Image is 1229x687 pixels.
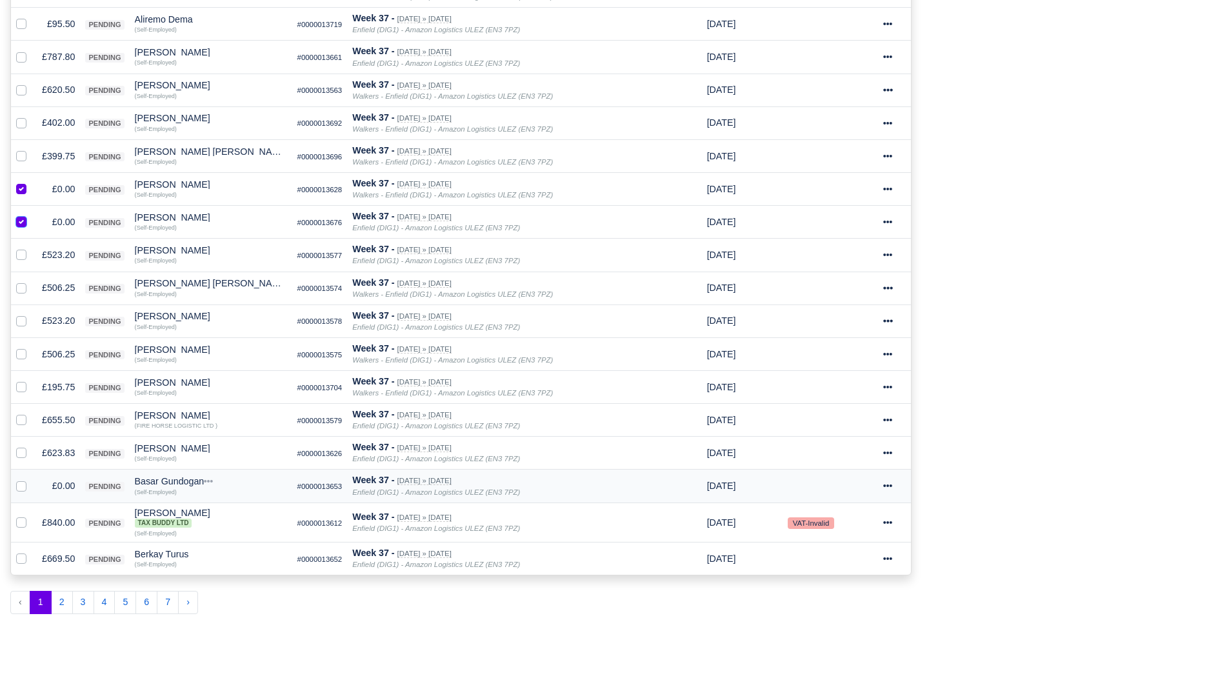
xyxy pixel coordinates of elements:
div: Basar Gundogan [135,477,287,486]
small: (Self-Employed) [135,257,177,264]
button: 7 [157,591,179,614]
strong: Week 37 - [352,211,394,221]
div: [PERSON_NAME] [135,246,287,255]
div: [PERSON_NAME] [135,81,287,90]
small: #0000013661 [297,54,343,61]
span: 1 week from now [707,217,736,227]
td: £195.75 [37,370,80,403]
i: Enfield (DIG1) - Amazon Logistics ULEZ (EN3 7PZ) [352,224,520,232]
small: #0000013652 [297,555,343,563]
small: [DATE] » [DATE] [397,114,452,123]
span: pending [85,482,124,492]
small: (FIRE HORSE LOGISTIC LTD ) [135,423,217,429]
strong: Week 37 - [352,277,394,288]
span: 1 week from now [707,553,736,564]
i: Walkers - Enfield (DIG1) - Amazon Logistics ULEZ (EN3 7PZ) [352,290,553,298]
span: 1 week from now [707,117,736,128]
span: 1 week from now [707,85,736,95]
small: (Self-Employed) [135,159,177,165]
small: [DATE] » [DATE] [397,378,452,386]
div: [PERSON_NAME] [135,114,287,123]
td: £0.00 [37,173,80,206]
strong: Week 37 - [352,310,394,321]
td: £840.00 [37,503,80,543]
td: £506.25 [37,272,80,304]
small: [DATE] » [DATE] [397,48,452,56]
i: Enfield (DIG1) - Amazon Logistics ULEZ (EN3 7PZ) [352,26,520,34]
small: [DATE] » [DATE] [397,213,452,221]
span: 1 week from now [707,517,736,528]
small: #0000013696 [297,153,343,161]
div: [PERSON_NAME] [135,213,287,222]
small: #0000013612 [297,519,343,527]
div: [PERSON_NAME] [PERSON_NAME] [135,147,287,156]
small: [DATE] » [DATE] [397,444,452,452]
small: #0000013577 [297,252,343,259]
small: #0000013578 [297,317,343,325]
strong: Week 37 - [352,548,394,558]
i: Enfield (DIG1) - Amazon Logistics ULEZ (EN3 7PZ) [352,488,520,496]
span: 3 days ago [707,19,736,29]
i: Enfield (DIG1) - Amazon Logistics ULEZ (EN3 7PZ) [352,422,520,430]
span: pending [85,251,124,261]
small: (Self-Employed) [135,530,177,537]
small: [DATE] » [DATE] [397,513,452,522]
td: £623.83 [37,437,80,470]
small: (Self-Employed) [135,126,177,132]
strong: Week 37 - [352,475,394,485]
span: 1 week from now [707,151,736,161]
i: Enfield (DIG1) - Amazon Logistics ULEZ (EN3 7PZ) [352,323,520,331]
small: VAT-Invalid [788,517,834,529]
td: £669.50 [37,543,80,575]
strong: Week 37 - [352,13,394,23]
span: pending [85,185,124,195]
span: pending [85,119,124,128]
span: 1 week from now [707,52,736,62]
div: [PERSON_NAME] [135,508,287,528]
small: (Self-Employed) [135,357,177,363]
td: £620.50 [37,74,80,106]
small: #0000013692 [297,119,343,127]
small: #0000013719 [297,21,343,28]
small: #0000013676 [297,219,343,226]
i: Walkers - Enfield (DIG1) - Amazon Logistics ULEZ (EN3 7PZ) [352,389,553,397]
div: [PERSON_NAME] [135,180,287,189]
td: £787.80 [37,41,80,74]
small: #0000013563 [297,86,343,94]
div: [PERSON_NAME] [135,411,287,420]
td: £95.50 [37,8,80,41]
div: [PERSON_NAME] [135,444,287,453]
div: [PERSON_NAME] Tax Buddy Ltd [135,508,287,528]
i: Enfield (DIG1) - Amazon Logistics ULEZ (EN3 7PZ) [352,561,520,568]
strong: Week 37 - [352,442,394,452]
div: [PERSON_NAME] [135,312,287,321]
span: 1 week from now [707,349,736,359]
span: pending [85,317,124,326]
span: pending [85,416,124,426]
small: [DATE] » [DATE] [397,312,452,321]
td: £0.00 [37,206,80,239]
button: 6 [135,591,157,614]
span: 1 week from now [707,250,736,260]
small: [DATE] » [DATE] [397,550,452,558]
small: [DATE] » [DATE] [397,246,452,254]
span: 1 week from now [707,382,736,392]
small: #0000013575 [297,351,343,359]
div: [PERSON_NAME] [PERSON_NAME] [135,279,287,288]
span: 1 week from now [707,481,736,491]
button: 2 [51,591,73,614]
td: £523.20 [37,239,80,272]
div: Berkay Turus [135,550,287,559]
div: [PERSON_NAME] [135,48,287,57]
span: pending [85,20,124,30]
small: (Self-Employed) [135,390,177,396]
strong: Week 37 - [352,178,394,188]
i: Walkers - Enfield (DIG1) - Amazon Logistics ULEZ (EN3 7PZ) [352,92,553,100]
small: [DATE] » [DATE] [397,345,452,353]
